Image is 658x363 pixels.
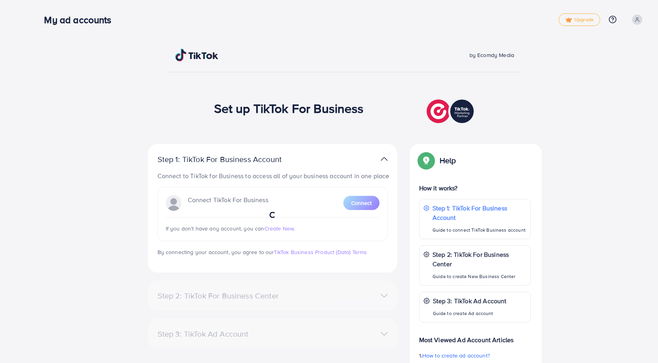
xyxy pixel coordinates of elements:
[469,51,514,59] span: by Ecomdy Media
[158,155,307,164] p: Step 1: TikTok For Business Account
[433,309,507,318] p: Guide to create Ad account
[419,153,433,168] img: Popup guide
[565,17,572,23] img: tick
[419,183,531,193] p: How it works?
[214,101,364,116] h1: Set up TikTok For Business
[565,17,594,23] span: Upgrade
[433,250,526,269] p: Step 2: TikTok For Business Center
[422,352,490,359] span: How to create ad account?
[381,153,388,165] img: TikTok partner
[433,225,526,235] p: Guide to connect TikTok Business account
[419,351,531,360] p: 1.
[44,14,117,26] h3: My ad accounts
[433,296,507,306] p: Step 3: TikTok Ad Account
[433,203,526,222] p: Step 1: TikTok For Business Account
[175,49,218,61] img: TikTok
[440,156,456,165] p: Help
[559,13,600,26] a: tickUpgrade
[427,98,476,125] img: TikTok partner
[419,329,531,345] p: Most Viewed Ad Account Articles
[433,272,526,281] p: Guide to create New Business Center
